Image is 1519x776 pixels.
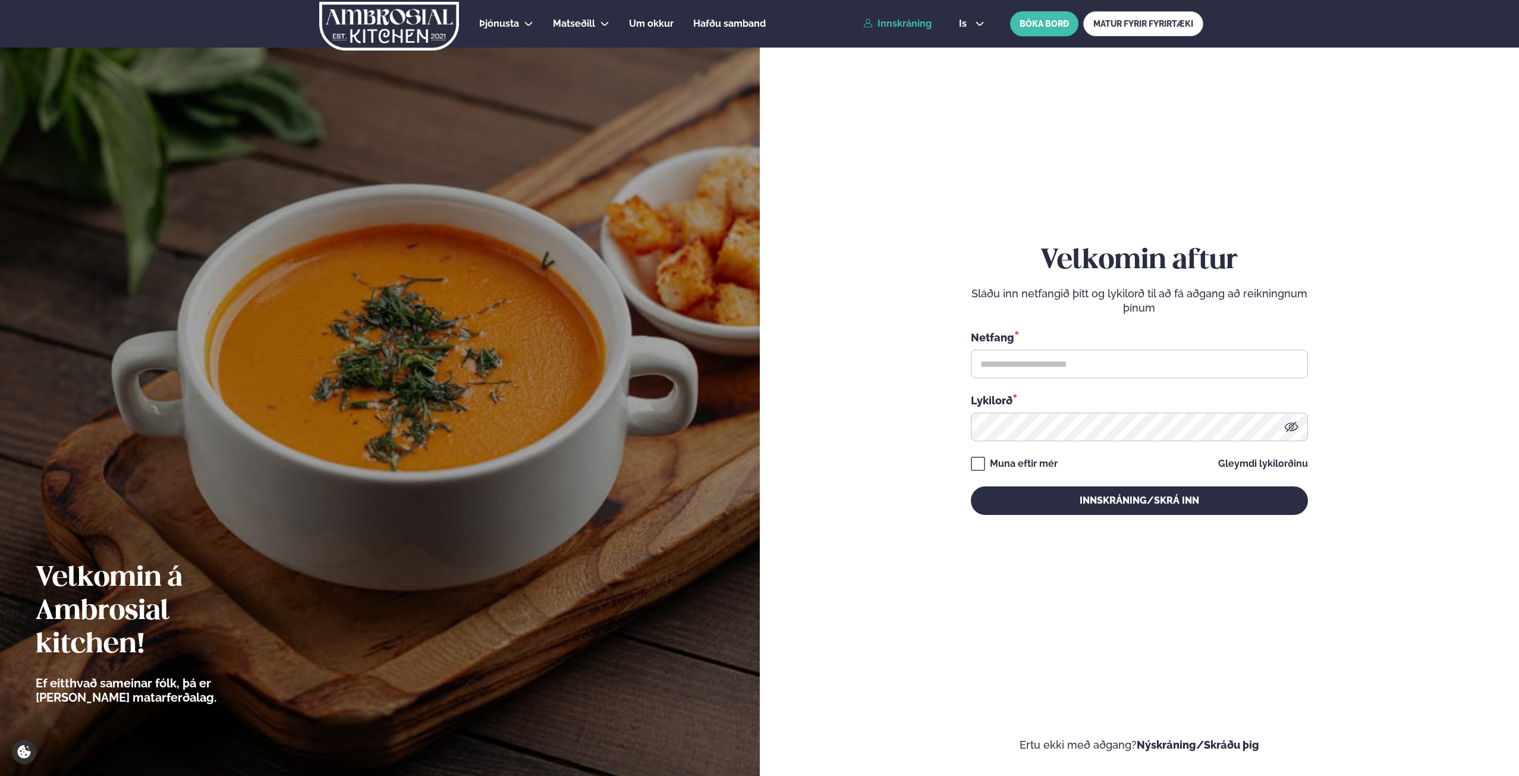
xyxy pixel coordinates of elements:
[1137,739,1259,751] a: Nýskráning/Skráðu þig
[971,486,1308,515] button: Innskráning/Skrá inn
[693,17,766,31] a: Hafðu samband
[629,18,674,29] span: Um okkur
[12,740,36,764] a: Cookie settings
[949,19,994,29] button: is
[1218,459,1308,469] a: Gleymdi lykilorðinu
[36,562,282,662] h2: Velkomin á Ambrosial kitchen!
[795,738,1484,752] p: Ertu ekki með aðgang?
[863,18,932,29] a: Innskráning
[971,392,1308,408] div: Lykilorð
[36,676,282,705] p: Ef eitthvað sameinar fólk, þá er [PERSON_NAME] matarferðalag.
[959,19,970,29] span: is
[553,17,595,31] a: Matseðill
[479,17,519,31] a: Þjónusta
[971,287,1308,315] p: Sláðu inn netfangið þitt og lykilorð til að fá aðgang að reikningnum þínum
[479,18,519,29] span: Þjónusta
[318,2,460,51] img: logo
[629,17,674,31] a: Um okkur
[971,244,1308,278] h2: Velkomin aftur
[553,18,595,29] span: Matseðill
[971,329,1308,345] div: Netfang
[693,18,766,29] span: Hafðu samband
[1083,11,1203,36] a: MATUR FYRIR FYRIRTÆKI
[1010,11,1078,36] button: BÓKA BORÐ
